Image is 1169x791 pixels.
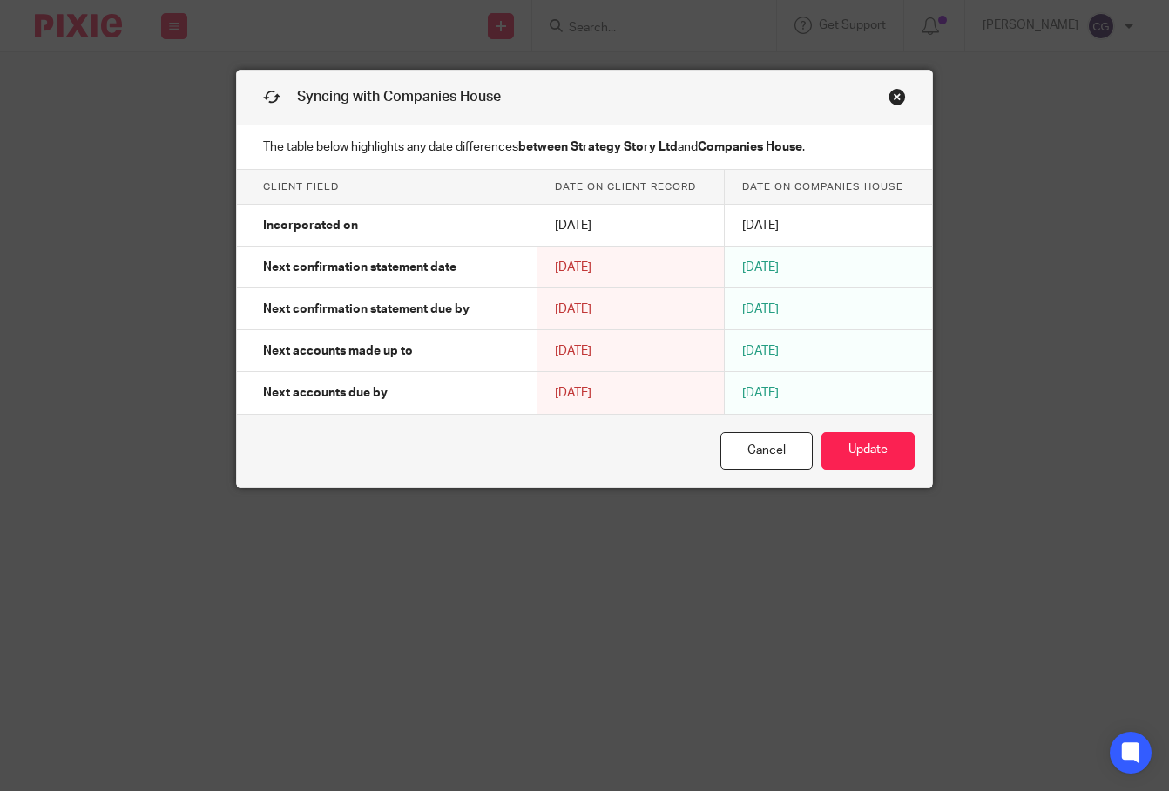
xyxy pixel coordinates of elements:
[889,88,906,112] a: Close this dialog window
[537,330,724,372] td: [DATE]
[724,170,932,205] th: Date on Companies House
[724,330,932,372] td: [DATE]
[297,90,501,104] span: Syncing with Companies House
[237,125,932,170] p: The table below highlights any date differences and .
[237,170,537,205] th: Client field
[537,372,724,414] td: [DATE]
[237,372,537,414] td: Next accounts due by
[237,330,537,372] td: Next accounts made up to
[537,170,724,205] th: Date on client record
[724,288,932,330] td: [DATE]
[698,141,802,153] strong: Companies House
[724,247,932,288] td: [DATE]
[237,247,537,288] td: Next confirmation statement date
[821,432,915,470] button: Update
[537,288,724,330] td: [DATE]
[537,205,724,247] td: [DATE]
[518,141,678,153] strong: between Strategy Story Ltd
[724,372,932,414] td: [DATE]
[237,205,537,247] td: Incorporated on
[724,205,932,247] td: [DATE]
[537,247,724,288] td: [DATE]
[237,288,537,330] td: Next confirmation statement due by
[720,432,813,470] a: Cancel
